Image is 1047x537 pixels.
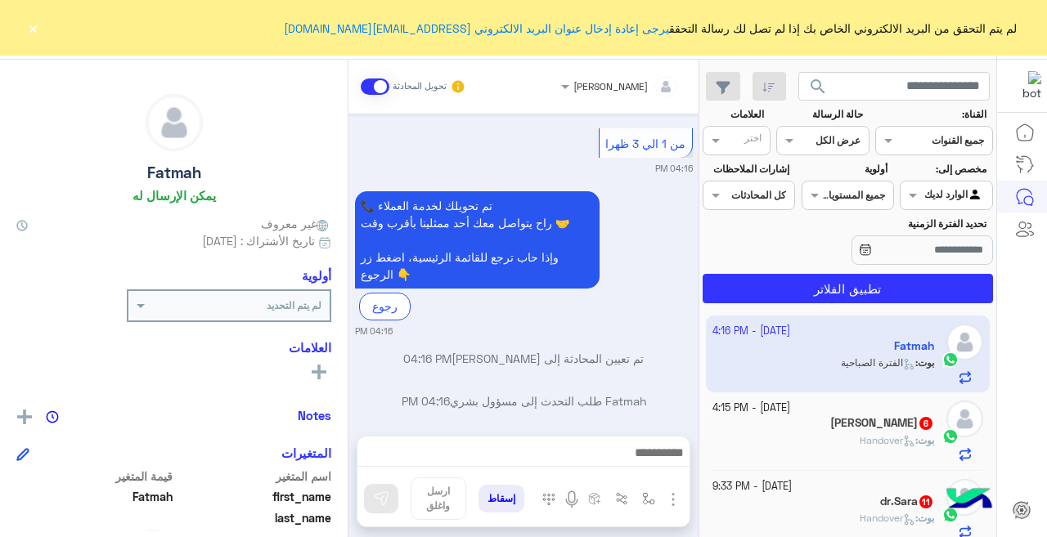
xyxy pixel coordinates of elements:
img: 177882628735456 [1012,71,1041,101]
p: Fatmah طلب التحدث إلى مسؤول بشري [355,392,693,409]
p: تم تعيين المحادثة إلى [PERSON_NAME] [355,350,693,367]
img: notes [46,410,59,423]
button: × [25,20,41,36]
span: last_name [176,509,332,526]
button: إسقاط [479,485,524,512]
span: search [808,77,828,96]
small: 04:16 PM [655,162,693,175]
label: إشارات الملاحظات [704,162,789,177]
img: add [17,409,32,424]
button: search [798,72,838,107]
span: بوت [918,434,934,446]
h6: المتغيرات [281,445,331,460]
span: تاريخ الأشتراك : [DATE] [202,232,315,249]
b: : [915,512,934,524]
label: أولوية [803,162,887,177]
div: رجوع [359,293,411,320]
span: Handover [860,512,915,524]
span: 11 [919,495,932,508]
button: Trigger scenario [609,486,636,512]
img: make a call [542,493,555,506]
img: hulul-logo.png [941,472,998,529]
button: create order [582,486,609,512]
button: select flow [636,486,663,512]
img: defaultAdmin.png [146,95,202,150]
img: send voice note [562,490,582,509]
small: [DATE] - 4:15 PM [712,401,790,416]
img: WhatsApp [942,428,959,445]
span: Handover [860,434,915,446]
span: 6 [919,417,932,430]
img: select flow [642,492,655,505]
span: [PERSON_NAME] [573,80,648,92]
h6: يمكن الإرسال له [133,188,216,203]
b: : [915,434,934,446]
span: قيمة المتغير [16,468,173,485]
label: حالة الرسالة [779,107,863,122]
span: من 1 الي 3 ظهرا [605,136,685,150]
small: [DATE] - 9:33 PM [712,479,792,494]
label: تحديد الفترة الزمنية [803,217,986,231]
a: يرجى إعادة إدخال عنوان البريد الالكتروني [EMAIL_ADDRESS][DOMAIN_NAME] [284,21,669,35]
small: تحويل المحادثة [393,80,447,93]
img: WhatsApp [942,507,959,523]
img: send message [373,490,389,507]
img: Trigger scenario [615,492,628,505]
img: defaultAdmin.png [946,401,983,437]
label: العلامات [704,107,764,122]
span: غير معروف [261,215,331,232]
span: 04:16 PM [402,394,450,408]
span: Fatmah [16,488,173,505]
h6: Notes [298,408,331,423]
small: 04:16 PM [355,324,393,338]
div: اختر [744,131,764,150]
label: القناة: [878,107,987,122]
b: لم يتم التحديد [267,299,321,311]
h5: Fatmah [147,163,201,182]
h6: أولوية [302,268,331,283]
span: 04:16 PM [403,351,452,365]
img: send attachment [663,490,683,509]
h5: Sara S [830,416,934,430]
img: create order [588,492,601,505]
button: ارسل واغلق [411,477,466,520]
p: 8/10/2025, 4:16 PM [355,191,600,289]
h6: العلامات [16,340,331,355]
span: first_name [176,488,332,505]
button: تطبيق الفلاتر [703,274,993,303]
span: اسم المتغير [176,468,332,485]
span: بوت [918,512,934,524]
label: مخصص إلى: [902,162,986,177]
h5: dr.Sara [880,494,934,508]
span: لم يتم التحقق من البريد الالكتروني الخاص بك إذا لم تصل لك رسالة التحقق [284,20,1017,37]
